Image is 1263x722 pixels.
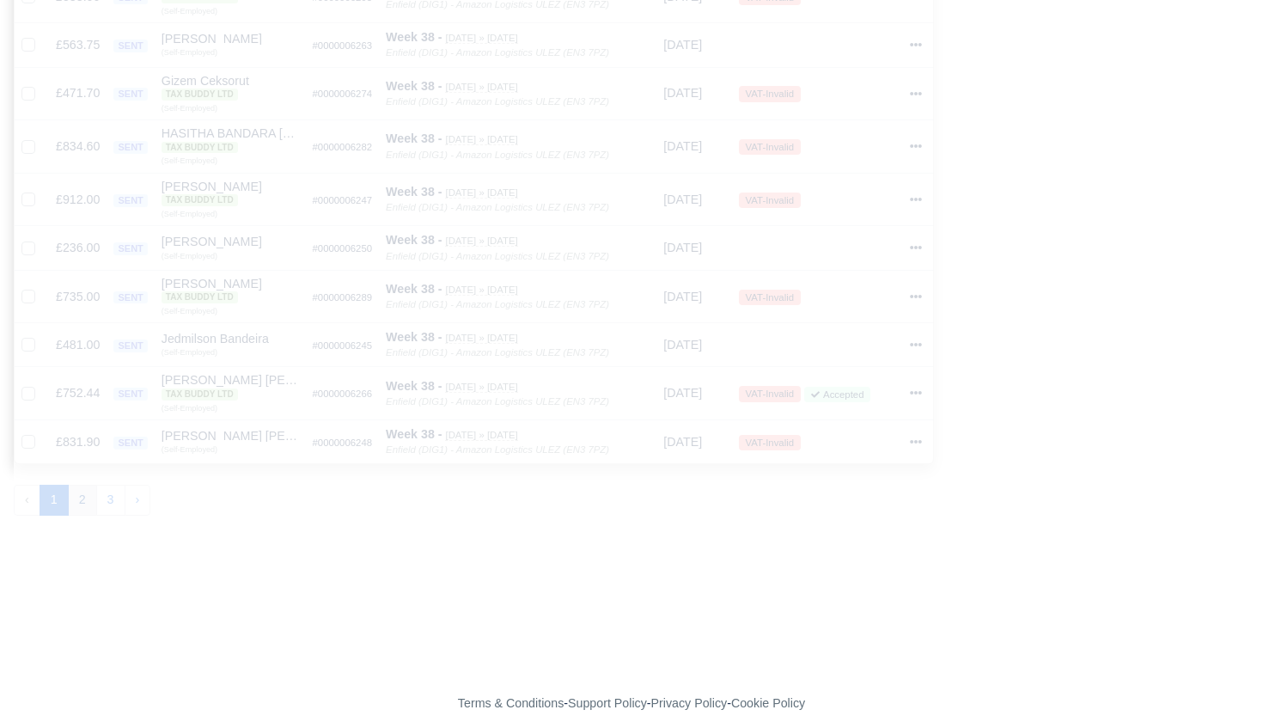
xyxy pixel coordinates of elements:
[142,694,1121,713] div: - - -
[731,696,805,710] a: Cookie Policy
[568,696,647,710] a: Support Policy
[1177,639,1263,722] iframe: Chat Widget
[651,696,728,710] a: Privacy Policy
[458,696,564,710] a: Terms & Conditions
